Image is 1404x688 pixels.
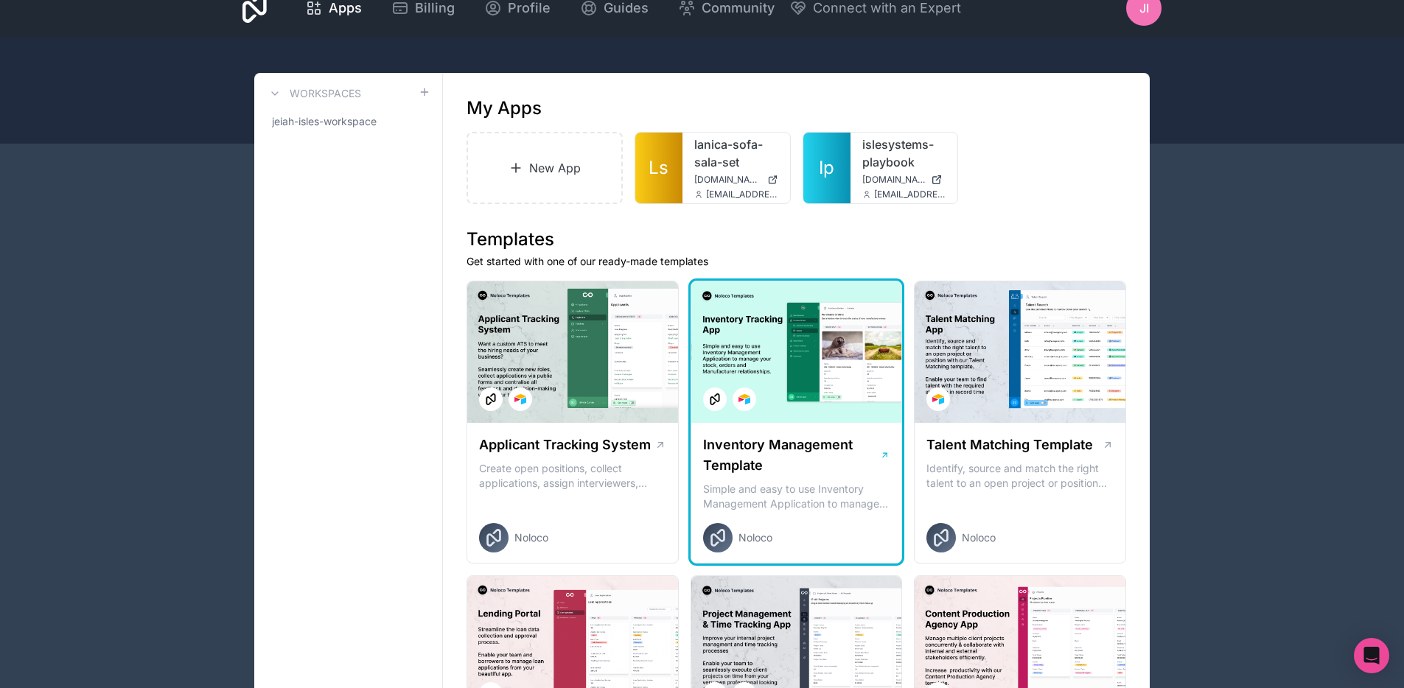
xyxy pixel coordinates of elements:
h1: My Apps [467,96,542,120]
p: Get started with one of our ready-made templates [467,254,1126,269]
h1: Templates [467,228,1126,251]
span: [EMAIL_ADDRESS][DOMAIN_NAME] [706,189,778,200]
h1: Applicant Tracking System [479,435,651,455]
span: Noloco [962,530,996,545]
span: Noloco [514,530,548,545]
a: jeiah-isles-workspace [266,108,430,135]
img: Airtable Logo [932,393,944,405]
a: islesystems-playbook [862,136,946,171]
h1: Talent Matching Template [926,435,1093,455]
div: Open Intercom Messenger [1354,638,1389,673]
a: lanica-sofa-sala-set [694,136,778,171]
a: New App [467,132,623,204]
a: Ip [803,133,851,203]
img: Airtable Logo [738,393,750,405]
h3: Workspaces [290,86,361,101]
a: [DOMAIN_NAME] [862,174,946,186]
span: [DOMAIN_NAME] [862,174,926,186]
span: Ls [649,156,668,180]
a: [DOMAIN_NAME] [694,174,778,186]
p: Create open positions, collect applications, assign interviewers, centralise candidate feedback a... [479,461,666,491]
a: Workspaces [266,85,361,102]
a: Ls [635,133,682,203]
p: Identify, source and match the right talent to an open project or position with our Talent Matchi... [926,461,1114,491]
span: Noloco [738,530,772,545]
h1: Inventory Management Template [703,435,880,476]
span: [EMAIL_ADDRESS][DOMAIN_NAME] [874,189,946,200]
span: [DOMAIN_NAME] [694,174,761,186]
span: jeiah-isles-workspace [272,114,377,129]
p: Simple and easy to use Inventory Management Application to manage your stock, orders and Manufact... [703,482,890,511]
span: Ip [819,156,834,180]
img: Airtable Logo [514,393,526,405]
